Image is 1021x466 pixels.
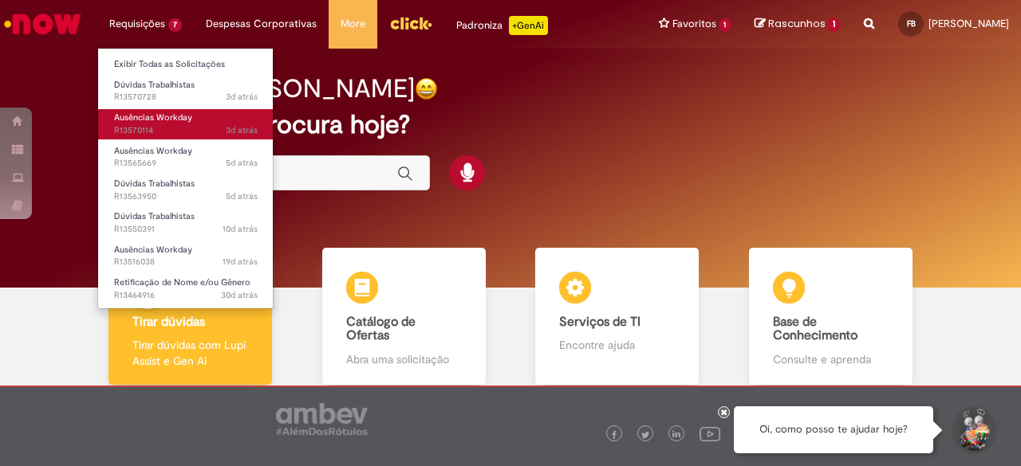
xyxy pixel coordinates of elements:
[114,210,195,222] span: Dúvidas Trabalhistas
[755,17,840,32] a: Rascunhos
[2,8,84,40] img: ServiceNow
[114,112,192,123] span: Ausências Workday
[719,18,731,32] span: 1
[226,124,258,136] time: 26/09/2025 11:27:57
[98,109,274,139] a: Aberto R13570114 : Ausências Workday
[226,91,258,103] time: 26/09/2025 14:03:31
[734,406,933,453] div: Oi, como posso te ajudar hoje?
[223,256,258,268] time: 10/09/2025 15:31:29
[114,91,258,104] span: R13570728
[98,175,274,205] a: Aberto R13563950 : Dúvidas Trabalhistas
[724,248,938,386] a: Base de Conhecimento Consulte e aprenda
[114,178,195,190] span: Dúvidas Trabalhistas
[389,11,432,35] img: click_logo_yellow_360x200.png
[114,223,258,236] span: R13550391
[223,223,258,235] time: 19/09/2025 12:07:25
[276,403,368,435] img: logo_footer_ambev_rotulo_gray.png
[346,351,462,367] p: Abra uma solicitação
[298,248,511,386] a: Catálogo de Ofertas Abra uma solicitação
[221,289,258,301] time: 30/08/2025 11:41:09
[415,77,438,100] img: happy-face.png
[206,16,317,32] span: Despesas Corporativas
[641,431,649,439] img: logo_footer_twitter.png
[949,406,997,454] button: Iniciar Conversa de Suporte
[98,56,274,73] a: Exibir Todas as Solicitações
[114,244,192,256] span: Ausências Workday
[109,111,911,139] h2: O que você procura hoje?
[223,223,258,235] span: 10d atrás
[226,190,258,202] span: 5d atrás
[226,157,258,169] time: 25/09/2025 10:15:29
[114,190,258,203] span: R13563950
[226,124,258,136] span: 3d atrás
[226,157,258,169] span: 5d atrás
[109,16,165,32] span: Requisições
[907,18,916,29] span: FB
[98,241,274,271] a: Aberto R13516038 : Ausências Workday
[221,289,258,301] span: 30d atrás
[114,289,258,302] span: R13464916
[773,314,857,344] b: Base de Conhecimento
[559,314,641,330] b: Serviços de TI
[97,48,274,309] ul: Requisições
[114,124,258,137] span: R13570114
[768,16,826,31] span: Rascunhos
[114,256,258,268] span: R13516038
[700,423,720,444] img: logo_footer_youtube.png
[168,18,182,32] span: 7
[84,248,298,386] a: Tirar dúvidas Tirar dúvidas com Lupi Assist e Gen Ai
[510,248,724,386] a: Serviços de TI Encontre ajuda
[559,337,675,353] p: Encontre ajuda
[114,145,192,157] span: Ausências Workday
[114,157,258,170] span: R13565669
[928,17,1009,30] span: [PERSON_NAME]
[773,351,889,367] p: Consulte e aprenda
[98,274,274,303] a: Aberto R13464916 : Retificação de Nome e/ou Gênero
[828,18,840,32] span: 1
[132,337,248,369] p: Tirar dúvidas com Lupi Assist e Gen Ai
[456,16,548,35] div: Padroniza
[509,16,548,35] p: +GenAi
[346,314,416,344] b: Catálogo de Ofertas
[114,79,195,91] span: Dúvidas Trabalhistas
[98,208,274,237] a: Aberto R13550391 : Dúvidas Trabalhistas
[672,430,680,440] img: logo_footer_linkedin.png
[672,16,716,32] span: Favoritos
[226,190,258,202] time: 24/09/2025 16:16:57
[226,91,258,103] span: 3d atrás
[223,256,258,268] span: 19d atrás
[114,276,250,288] span: Retificação de Nome e/ou Gênero
[132,314,205,330] b: Tirar dúvidas
[98,143,274,172] a: Aberto R13565669 : Ausências Workday
[98,76,274,106] a: Aberto R13570728 : Dúvidas Trabalhistas
[341,16,365,32] span: More
[610,431,618,439] img: logo_footer_facebook.png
